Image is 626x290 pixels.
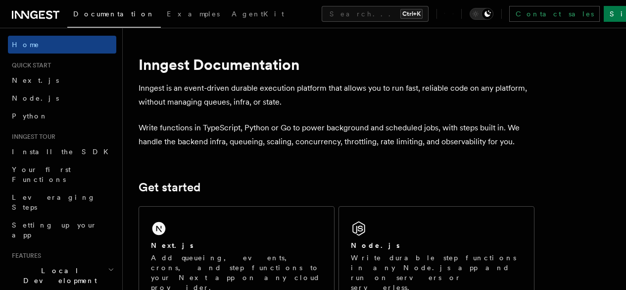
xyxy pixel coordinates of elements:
a: Examples [161,3,226,27]
a: Get started [139,180,200,194]
kbd: Ctrl+K [400,9,423,19]
a: Python [8,107,116,125]
span: Local Development [8,266,108,286]
button: Local Development [8,262,116,290]
span: Features [8,252,41,260]
a: Node.js [8,89,116,107]
span: Python [12,112,48,120]
span: Quick start [8,61,51,69]
span: Documentation [73,10,155,18]
span: Leveraging Steps [12,193,96,211]
span: Setting up your app [12,221,97,239]
p: Write functions in TypeScript, Python or Go to power background and scheduled jobs, with steps bu... [139,121,534,149]
span: Next.js [12,76,59,84]
a: Setting up your app [8,216,116,244]
a: Contact sales [509,6,600,22]
a: Home [8,36,116,54]
a: Your first Functions [8,161,116,188]
h2: Node.js [351,240,400,250]
a: Documentation [67,3,161,28]
a: Next.js [8,71,116,89]
h2: Next.js [151,240,193,250]
a: AgentKit [226,3,290,27]
button: Toggle dark mode [470,8,493,20]
a: Leveraging Steps [8,188,116,216]
span: Inngest tour [8,133,55,141]
span: Install the SDK [12,148,114,156]
a: Install the SDK [8,143,116,161]
span: AgentKit [232,10,284,18]
span: Your first Functions [12,166,71,183]
h1: Inngest Documentation [139,56,534,73]
span: Examples [167,10,220,18]
span: Node.js [12,94,59,102]
button: Search...Ctrl+K [322,6,429,22]
span: Home [12,40,40,50]
p: Inngest is an event-driven durable execution platform that allows you to run fast, reliable code ... [139,81,534,109]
